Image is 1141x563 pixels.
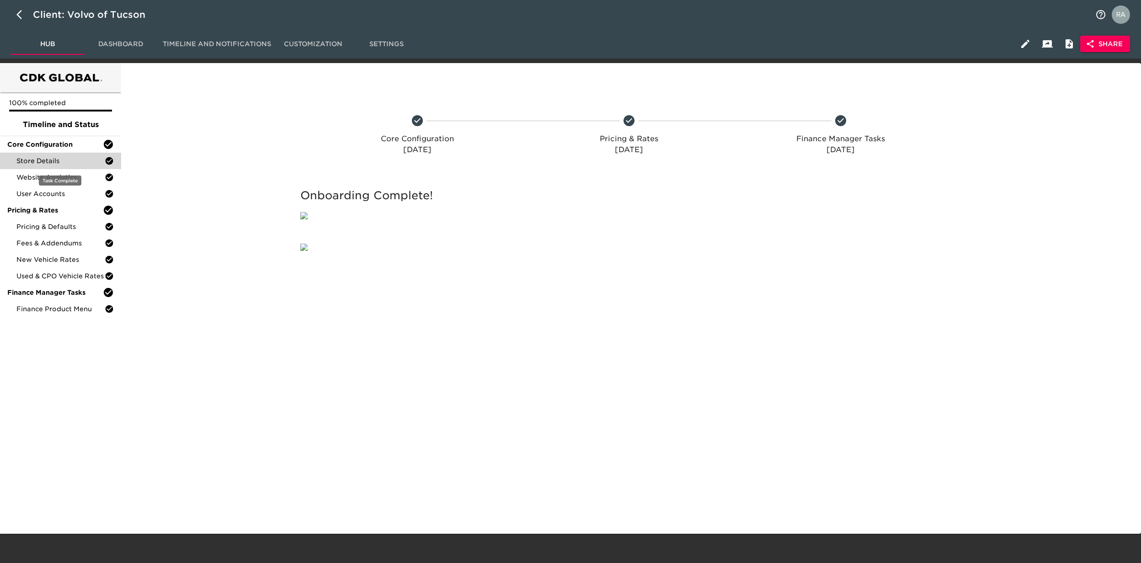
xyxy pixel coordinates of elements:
span: Dashboard [90,38,152,50]
p: Pricing & Rates [527,133,731,144]
span: Hub [16,38,79,50]
span: Fees & Addendums [16,239,105,248]
div: Client: Volvo of Tucson [33,7,158,22]
span: Website Analytics [16,173,105,182]
span: Customization [282,38,344,50]
img: Profile [1112,5,1130,24]
span: Settings [355,38,417,50]
p: 100% completed [9,98,112,107]
span: Finance Manager Tasks [7,288,103,297]
span: Pricing & Defaults [16,222,105,231]
p: [DATE] [527,144,731,155]
p: [DATE] [315,144,519,155]
span: Store Details [16,156,105,165]
button: notifications [1090,4,1112,26]
p: Finance Manager Tasks [739,133,943,144]
span: Used & CPO Vehicle Rates [16,271,105,281]
p: [DATE] [739,144,943,155]
span: New Vehicle Rates [16,255,105,264]
img: qkibX1zbU72zw90W6Gan%2FTemplates%2FRjS7uaFIXtg43HUzxvoG%2F5032e6d8-b7fd-493e-871b-cf634c9dfc87.png [300,212,308,219]
button: Edit Hub [1014,33,1036,55]
span: Timeline and Status [7,119,114,130]
button: Internal Notes and Comments [1058,33,1080,55]
button: Client View [1036,33,1058,55]
span: User Accounts [16,189,105,198]
span: Share [1088,38,1123,50]
h5: Onboarding Complete! [300,188,957,203]
button: Share [1080,36,1130,53]
p: Core Configuration [315,133,519,144]
img: qkibX1zbU72zw90W6Gan%2FTemplates%2FRjS7uaFIXtg43HUzxvoG%2F3e51d9d6-1114-4229-a5bf-f5ca567b6beb.jpg [300,244,308,251]
span: Pricing & Rates [7,206,103,215]
span: Core Configuration [7,140,103,149]
span: Finance Product Menu [16,304,105,313]
span: Timeline and Notifications [163,38,271,50]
